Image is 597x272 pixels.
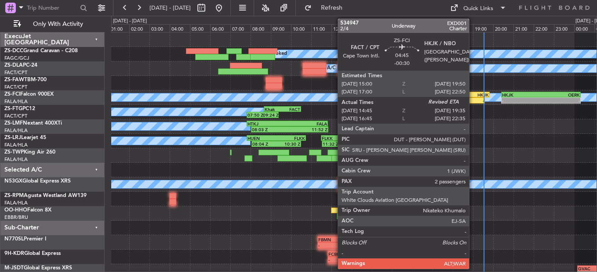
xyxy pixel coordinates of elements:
[4,179,71,184] a: N53GXGlobal Express XRS
[352,24,372,32] div: 13:00
[291,24,311,32] div: 10:00
[328,251,369,257] div: FCBB
[190,24,210,32] div: 05:00
[436,98,484,103] div: -
[230,24,251,32] div: 07:00
[4,150,24,155] span: ZS-TWP
[4,92,54,97] a: ZS-FCIFalcon 900EX
[446,1,511,15] button: Quick Links
[4,142,28,148] a: FALA/HLA
[4,77,24,82] span: ZS-FAW
[282,107,300,112] div: FACT
[374,179,410,184] div: FAOR
[252,141,276,147] div: 08:04 Z
[210,24,230,32] div: 06:00
[4,208,51,213] a: OO-HHOFalcon 8X
[4,208,27,213] span: OO-HHO
[129,24,149,32] div: 02:00
[554,24,574,32] div: 23:00
[4,200,28,206] a: FALA/HLA
[4,106,35,111] a: ZS-FTGPC12
[4,236,46,242] a: N770SLPremier I
[4,236,24,242] span: N770SL
[502,92,541,97] div: HKJK
[4,150,55,155] a: ZS-TWPKing Air 260
[393,92,440,97] div: FACT
[328,257,369,262] div: -
[4,127,28,134] a: FALA/HLA
[271,24,291,32] div: 09:00
[4,179,22,184] span: N53GX
[4,265,72,271] a: M-JSDTGlobal Express XRS
[248,112,262,118] div: 07:50 Z
[322,136,342,141] div: FLKK
[4,69,27,76] a: FACT/CPT
[4,251,61,256] a: 9H-KDRGlobal Express
[4,193,87,198] a: ZS-RPMAgusta Westland AW139
[463,4,493,13] div: Quick Links
[327,62,355,75] div: A/C Booked
[149,24,170,32] div: 03:00
[4,63,37,68] a: ZS-DLAPC-24
[4,121,23,126] span: ZS-LMF
[574,24,594,32] div: 00:00
[339,185,374,190] div: -
[252,127,290,132] div: 08:03 Z
[4,92,20,97] span: ZS-FCI
[339,141,356,147] div: 13:15 Z
[318,243,340,248] div: -
[109,24,129,32] div: 01:00
[4,84,27,90] a: FACT/CPT
[248,121,287,126] div: HTKJ
[318,237,340,242] div: FBMN
[433,24,453,32] div: 17:00
[473,24,493,32] div: 19:00
[4,156,28,163] a: FALA/HLA
[300,1,353,15] button: Refresh
[342,136,362,141] div: FALA
[392,24,412,32] div: 15:00
[4,77,47,82] a: ZS-FAWTBM-700
[4,106,22,111] span: ZS-FTG
[4,121,62,126] a: ZS-LMFNextant 400XTi
[170,24,190,32] div: 04:00
[23,21,93,27] span: Only With Activity
[374,185,410,190] div: -
[277,136,305,141] div: FLKK
[4,135,21,140] span: ZS-LRJ
[4,48,23,54] span: ZS-DCC
[4,55,29,61] a: FAGC/GCJ
[251,24,271,32] div: 08:00
[10,17,95,31] button: Only With Activity
[502,98,541,103] div: -
[149,4,191,12] span: [DATE] - [DATE]
[412,24,433,32] div: 16:00
[276,141,300,147] div: 10:30 Z
[288,121,327,126] div: FALA
[541,98,580,103] div: -
[265,107,282,112] div: Khak
[493,24,513,32] div: 20:00
[313,5,350,11] span: Refresh
[534,24,554,32] div: 22:00
[4,214,28,221] a: EBBR/BRU
[441,92,489,97] div: HKJK
[113,18,147,25] div: [DATE] - [DATE]
[340,243,362,248] div: -
[311,24,331,32] div: 11:00
[290,127,328,132] div: 11:52 Z
[4,63,23,68] span: ZS-DLA
[513,24,534,32] div: 21:00
[369,251,410,257] div: FALA
[453,24,473,32] div: 18:00
[263,112,278,118] div: 09:24 Z
[4,113,27,119] a: FACT/CPT
[4,135,46,140] a: ZS-LRJLearjet 45
[248,136,276,141] div: HUEN
[388,98,436,103] div: 14:45 Z
[27,1,77,14] input: Trip Number
[331,24,352,32] div: 12:00
[323,141,339,147] div: 11:32 Z
[4,48,78,54] a: ZS-DCCGrand Caravan - C208
[372,24,392,32] div: 14:00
